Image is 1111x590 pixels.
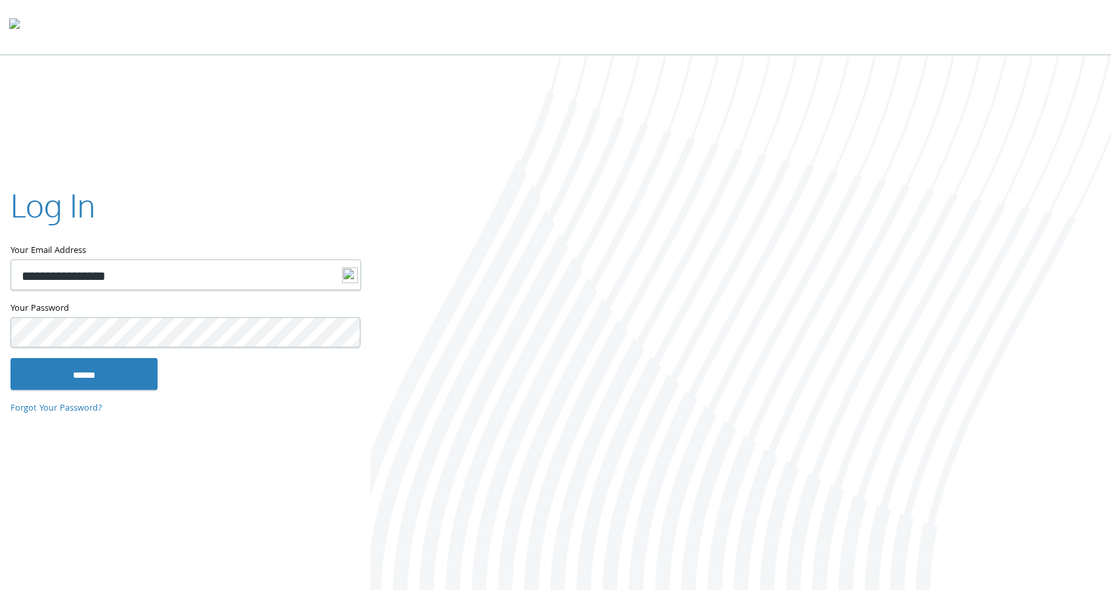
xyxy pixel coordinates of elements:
[11,301,360,317] label: Your Password
[9,14,20,40] img: todyl-logo-dark.svg
[11,401,102,416] a: Forgot Your Password?
[342,267,358,283] img: logo-new.svg
[334,267,350,283] keeper-lock: Open Keeper Popup
[11,183,95,227] h2: Log In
